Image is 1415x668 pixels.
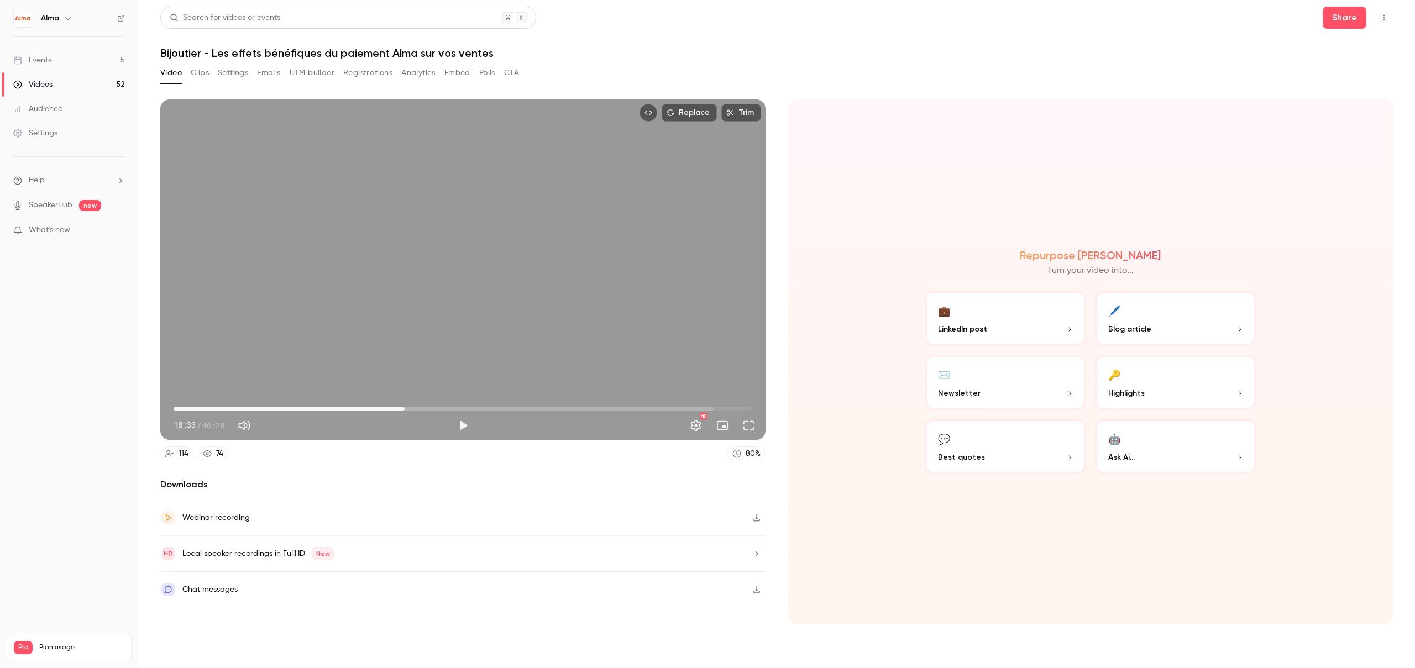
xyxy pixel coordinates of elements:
span: Pro [14,641,33,654]
h2: Repurpose [PERSON_NAME] [1020,249,1161,262]
div: Videos [13,79,53,90]
img: Alma [14,9,32,27]
button: 🔑Highlights [1095,355,1256,410]
span: new [79,200,101,211]
button: Top Bar Actions [1375,9,1393,27]
a: 114 [160,446,193,461]
button: Video [160,64,182,82]
div: Webinar recording [182,511,250,524]
div: Audience [13,103,62,114]
a: 80% [727,446,766,461]
button: ✉️Newsletter [925,355,1086,410]
div: 114 [179,448,188,460]
button: Embed [444,64,470,82]
a: 74 [198,446,228,461]
div: Chat messages [182,583,238,596]
div: Search for videos or events [170,12,280,24]
h1: Bijoutier - Les effets bénéfiques du paiement Alma sur vos ventes [160,46,1393,60]
span: 46:28 [202,419,224,431]
div: 🤖 [1108,430,1120,447]
div: 18:33 [174,419,224,431]
button: Play [452,414,474,436]
div: ✉️ [938,366,950,383]
div: Events [13,55,51,66]
span: Help [29,175,45,186]
span: Highlights [1108,387,1145,399]
span: LinkedIn post [938,323,987,335]
button: Clips [191,64,209,82]
div: 🖊️ [1108,302,1120,319]
div: Local speaker recordings in FullHD [182,547,334,560]
div: 74 [216,448,223,460]
button: Emails [257,64,280,82]
button: Full screen [738,414,760,436]
button: Replace [662,104,717,122]
iframe: Noticeable Trigger [112,225,125,235]
button: Polls [479,64,495,82]
h6: Alma [41,13,59,24]
button: 💼LinkedIn post [925,291,1086,346]
div: 💬 [938,430,950,447]
button: Settings [685,414,707,436]
button: 🖊️Blog article [1095,291,1256,346]
span: Ask Ai... [1108,451,1135,463]
span: 18:33 [174,419,196,431]
span: Plan usage [39,643,124,652]
p: Turn your video into... [1047,264,1134,277]
span: What's new [29,224,70,236]
span: Blog article [1108,323,1151,335]
div: 80 % [746,448,761,460]
button: Turn on miniplayer [711,414,733,436]
button: 🤖Ask Ai... [1095,419,1256,474]
span: Best quotes [938,451,985,463]
button: Registrations [343,64,392,82]
div: Settings [13,128,57,139]
button: 💬Best quotes [925,419,1086,474]
div: 💼 [938,302,950,319]
button: Trim [721,104,761,122]
h2: Downloads [160,478,766,491]
a: SpeakerHub [29,199,72,211]
button: Analytics [401,64,436,82]
div: 🔑 [1108,366,1120,383]
button: Settings [218,64,248,82]
span: Newsletter [938,387,981,399]
button: UTM builder [290,64,334,82]
button: CTA [504,64,519,82]
button: Share [1323,7,1366,29]
button: Embed video [640,104,657,122]
button: Mute [233,414,255,436]
span: New [312,547,334,560]
div: HD [700,413,707,419]
span: / [197,419,201,431]
li: help-dropdown-opener [13,175,125,186]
